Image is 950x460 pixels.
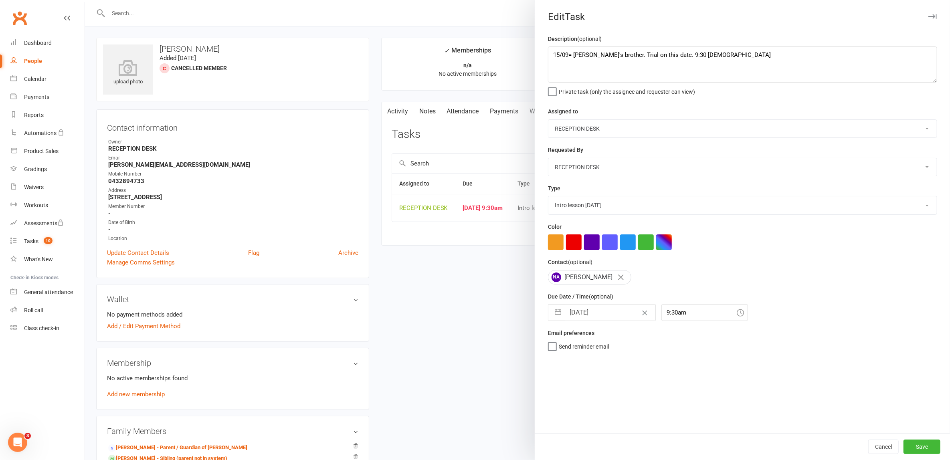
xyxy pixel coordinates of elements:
a: Assessments [10,214,85,232]
span: Private task (only the assignee and requester can view) [559,86,695,95]
a: Waivers [10,178,85,196]
label: Assigned to [548,107,578,116]
iframe: Intercom live chat [8,433,27,452]
a: Roll call [10,301,85,319]
label: Requested By [548,145,583,154]
a: What's New [10,250,85,268]
div: Reports [24,112,44,118]
div: Class check-in [24,325,59,331]
label: Contact [548,258,592,266]
label: Email preferences [548,329,594,337]
a: Product Sales [10,142,85,160]
a: General attendance kiosk mode [10,283,85,301]
label: Color [548,222,562,231]
button: Cancel [868,440,899,454]
a: Calendar [10,70,85,88]
span: 10 [44,237,53,244]
textarea: 15/09= [PERSON_NAME]'s brother. Trial on this date. 9:30 [DEMOGRAPHIC_DATA] [548,46,937,83]
small: (optional) [568,259,592,265]
div: Edit Task [535,11,950,22]
div: Workouts [24,202,48,208]
a: People [10,52,85,70]
a: Reports [10,106,85,124]
small: (optional) [589,293,613,300]
span: 3 [24,433,31,439]
div: General attendance [24,289,73,295]
a: Clubworx [10,8,30,28]
label: Description [548,34,602,43]
label: Due Date / Time [548,292,613,301]
label: Type [548,184,560,193]
a: Gradings [10,160,85,178]
a: Automations [10,124,85,142]
div: Product Sales [24,148,59,154]
div: Waivers [24,184,44,190]
div: What's New [24,256,53,262]
a: Class kiosk mode [10,319,85,337]
div: Calendar [24,76,46,82]
a: Dashboard [10,34,85,52]
button: Save [904,440,940,454]
div: Gradings [24,166,47,172]
a: Workouts [10,196,85,214]
div: Tasks [24,238,38,244]
div: [PERSON_NAME] [548,270,631,284]
a: Payments [10,88,85,106]
button: Clear Date [638,305,652,320]
div: Roll call [24,307,43,313]
span: Send reminder email [559,341,609,350]
div: Automations [24,130,57,136]
div: Dashboard [24,40,52,46]
div: Assessments [24,220,64,226]
small: (optional) [577,36,602,42]
span: NA [552,272,561,282]
a: Tasks 10 [10,232,85,250]
div: Payments [24,94,49,100]
div: People [24,58,42,64]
